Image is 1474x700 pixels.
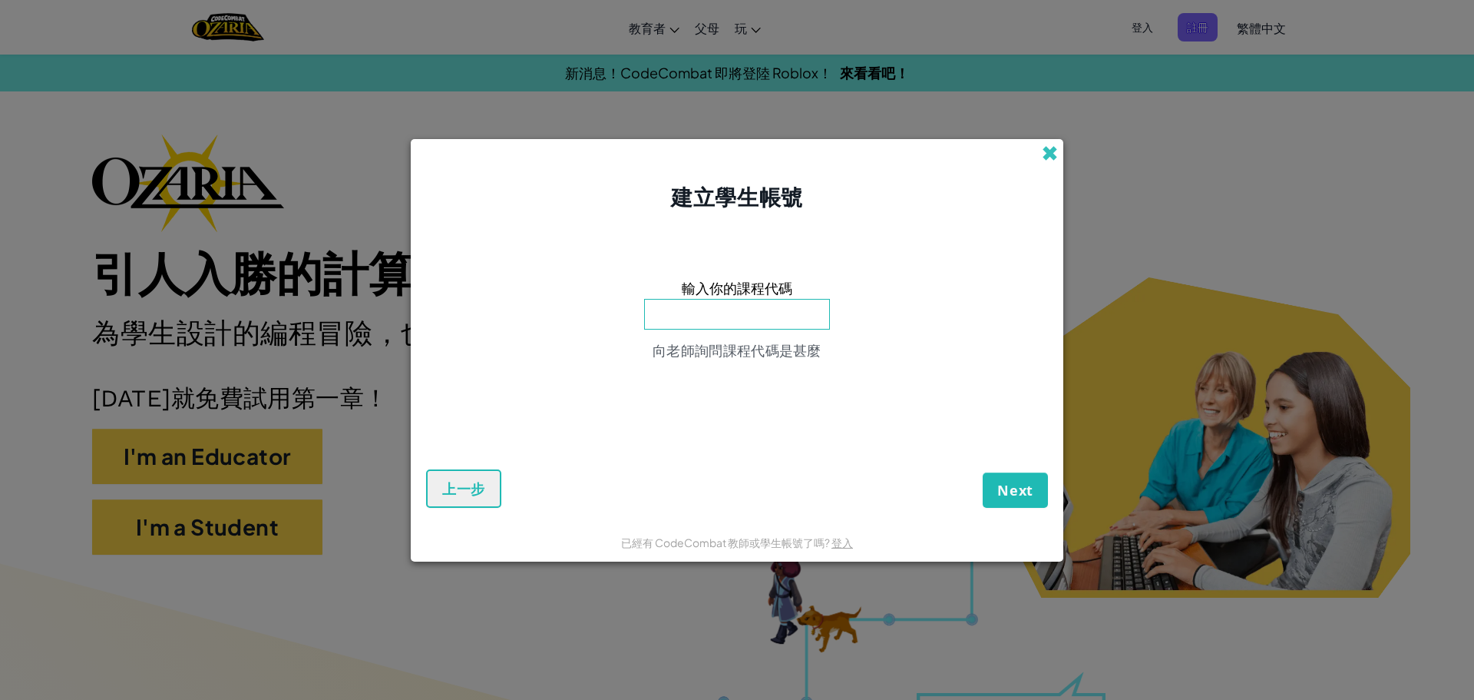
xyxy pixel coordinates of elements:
button: Next [983,473,1048,508]
span: Next [997,481,1033,499]
span: 建立學生帳號 [671,183,802,210]
span: 輸入你的課程代碼 [682,277,792,299]
button: 上一步 [426,469,501,508]
span: 已經有 CodeCombat 教師或學生帳號了嗎? [621,536,831,549]
span: 向老師詢問課程代碼是甚麼 [653,341,821,359]
span: 上一步 [442,479,485,498]
a: 登入 [831,536,853,549]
